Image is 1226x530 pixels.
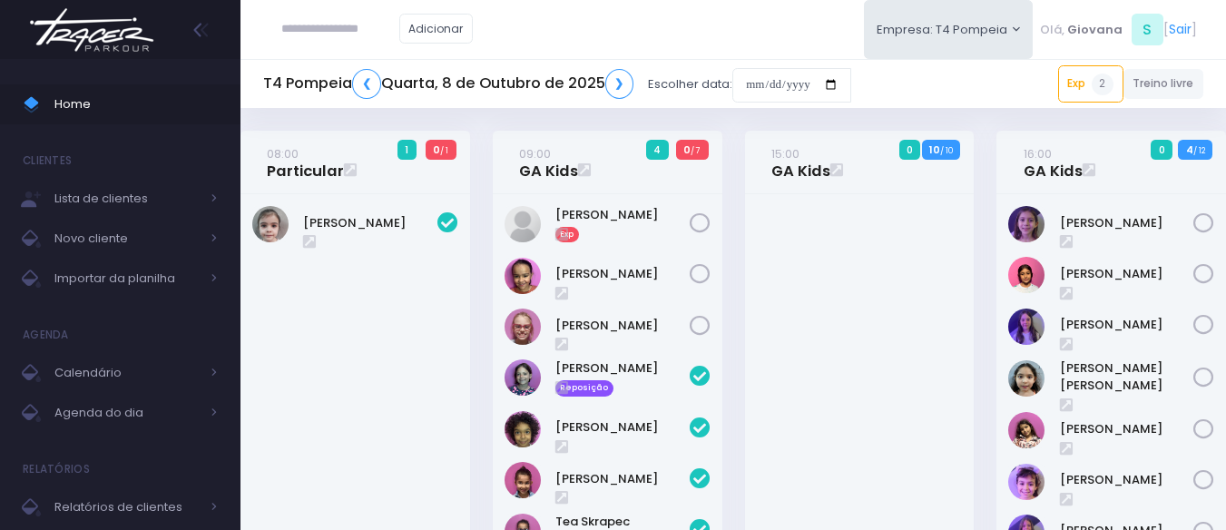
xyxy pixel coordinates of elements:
[555,206,690,224] a: [PERSON_NAME]
[683,142,691,157] strong: 0
[771,144,830,181] a: 15:00GA Kids
[519,144,578,181] a: 09:00GA Kids
[505,258,541,294] img: Júlia Barbosa
[1060,214,1194,232] a: [PERSON_NAME]
[1092,74,1113,95] span: 2
[646,140,669,160] span: 4
[1008,464,1045,500] img: Nina Loureiro Andrusyszyn
[54,496,200,519] span: Relatórios de clientes
[1008,360,1045,397] img: Luisa Yen Muller
[1024,144,1083,181] a: 16:00GA Kids
[397,140,417,160] span: 1
[1169,20,1192,39] a: Sair
[263,69,633,99] h5: T4 Pompeia Quarta, 8 de Outubro de 2025
[54,187,200,211] span: Lista de clientes
[505,411,541,447] img: Priscila Vanzolini
[54,401,200,425] span: Agenda do dia
[440,145,448,156] small: / 1
[1060,420,1194,438] a: [PERSON_NAME]
[691,145,701,156] small: / 7
[54,267,200,290] span: Importar da planilha
[1033,9,1203,50] div: [ ]
[1186,142,1193,157] strong: 4
[555,380,613,397] span: Reposição
[555,265,690,283] a: [PERSON_NAME]
[1193,145,1205,156] small: / 12
[23,142,72,179] h4: Clientes
[505,206,541,242] img: Evelin Giometti
[899,140,921,160] span: 0
[23,451,90,487] h4: Relatórios
[1060,359,1194,395] a: [PERSON_NAME] [PERSON_NAME]
[54,361,200,385] span: Calendário
[555,359,690,378] a: [PERSON_NAME]
[1060,265,1194,283] a: [PERSON_NAME]
[1132,14,1163,45] span: S
[1008,412,1045,448] img: Luiza Braz
[267,145,299,162] small: 08:00
[505,359,541,396] img: Irene Zylbersztajn de Sá
[605,69,634,99] a: ❯
[1024,145,1052,162] small: 16:00
[433,142,440,157] strong: 0
[1060,316,1194,334] a: [PERSON_NAME]
[505,462,541,498] img: STELLA ARAUJO LAGUNA
[555,470,690,488] a: [PERSON_NAME]
[1151,140,1172,160] span: 0
[1067,21,1123,39] span: Giovana
[1008,309,1045,345] img: Lia Widman
[1040,21,1064,39] span: Olá,
[263,64,851,105] div: Escolher data:
[267,144,344,181] a: 08:00Particular
[555,317,690,335] a: [PERSON_NAME]
[352,69,381,99] a: ❮
[555,418,690,437] a: [PERSON_NAME]
[1008,257,1045,293] img: Clara Sigolo
[940,145,953,156] small: / 10
[54,227,200,250] span: Novo cliente
[54,93,218,116] span: Home
[771,145,799,162] small: 15:00
[399,14,474,44] a: Adicionar
[1060,471,1194,489] a: [PERSON_NAME]
[1058,65,1123,102] a: Exp2
[1008,206,1045,242] img: Antonella Zappa Marques
[505,309,541,345] img: Paola baldin Barreto Armentano
[519,145,551,162] small: 09:00
[929,142,940,157] strong: 10
[23,317,69,353] h4: Agenda
[1123,69,1204,99] a: Treino livre
[303,214,437,232] a: [PERSON_NAME]
[252,206,289,242] img: Brunna Mateus De Paulo Alves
